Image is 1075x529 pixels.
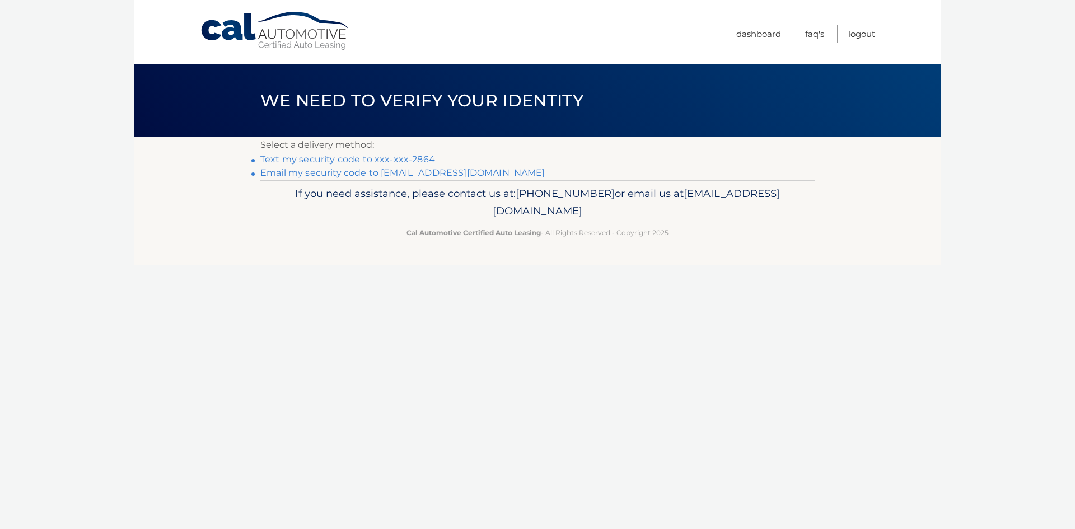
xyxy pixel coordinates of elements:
[805,25,824,43] a: FAQ's
[268,227,807,238] p: - All Rights Reserved - Copyright 2025
[406,228,541,237] strong: Cal Automotive Certified Auto Leasing
[736,25,781,43] a: Dashboard
[260,137,815,153] p: Select a delivery method:
[516,187,615,200] span: [PHONE_NUMBER]
[260,167,545,178] a: Email my security code to [EMAIL_ADDRESS][DOMAIN_NAME]
[848,25,875,43] a: Logout
[260,154,435,165] a: Text my security code to xxx-xxx-2864
[268,185,807,221] p: If you need assistance, please contact us at: or email us at
[260,90,583,111] span: We need to verify your identity
[200,11,351,51] a: Cal Automotive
